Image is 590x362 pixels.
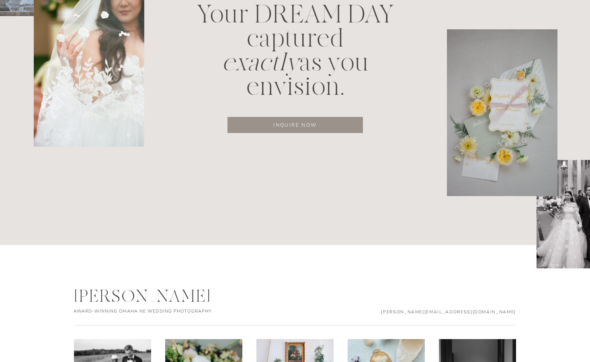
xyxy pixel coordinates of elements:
[376,309,516,315] p: [PERSON_NAME][EMAIL_ADDRESS][DOMAIN_NAME]
[74,309,227,315] h2: AWARD-WINNING omaha ne wedding photography
[175,2,416,106] h2: Your DREAM DAY captured as you envision.
[74,287,227,305] div: [PERSON_NAME]
[222,49,299,76] i: exactly
[240,121,350,129] a: inquire now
